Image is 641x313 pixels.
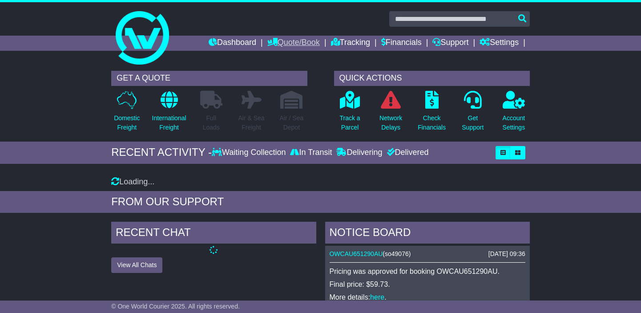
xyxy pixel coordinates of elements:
p: International Freight [152,114,186,132]
p: Domestic Freight [114,114,140,132]
button: View All Chats [111,257,162,273]
a: here [370,293,384,301]
a: InternationalFreight [151,90,186,137]
p: Network Delays [379,114,402,132]
div: GET A QUOTE [111,71,307,86]
p: Check Financials [418,114,446,132]
div: ( ) [330,250,525,258]
p: Account Settings [502,114,525,132]
a: Tracking [331,36,370,51]
a: Support [432,36,468,51]
p: Full Loads [200,114,222,132]
a: GetSupport [461,90,484,137]
a: Quote/Book [267,36,320,51]
div: RECENT CHAT [111,222,316,246]
a: AccountSettings [502,90,525,137]
div: In Transit [288,148,334,158]
a: Financials [381,36,422,51]
a: NetworkDelays [379,90,403,137]
a: Settings [480,36,519,51]
div: [DATE] 09:36 [488,250,525,258]
div: NOTICE BOARD [325,222,530,246]
div: Loading... [111,177,530,187]
div: Waiting Collection [212,148,288,158]
p: Final price: $59.73. [330,280,525,289]
p: Track a Parcel [339,114,360,132]
div: Delivering [334,148,384,158]
a: Dashboard [209,36,256,51]
p: Pricing was approved for booking OWCAU651290AU. [330,267,525,276]
p: Get Support [462,114,484,132]
div: FROM OUR SUPPORT [111,195,530,208]
p: Air / Sea Depot [279,114,303,132]
a: CheckFinancials [417,90,446,137]
a: Track aParcel [339,90,360,137]
span: so49076 [385,250,409,257]
a: OWCAU651290AU [330,250,383,257]
p: More details: . [330,293,525,301]
div: QUICK ACTIONS [334,71,530,86]
div: Delivered [384,148,428,158]
a: DomesticFreight [113,90,140,137]
p: Air & Sea Freight [238,114,264,132]
span: © One World Courier 2025. All rights reserved. [111,303,240,310]
div: RECENT ACTIVITY - [111,146,212,159]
